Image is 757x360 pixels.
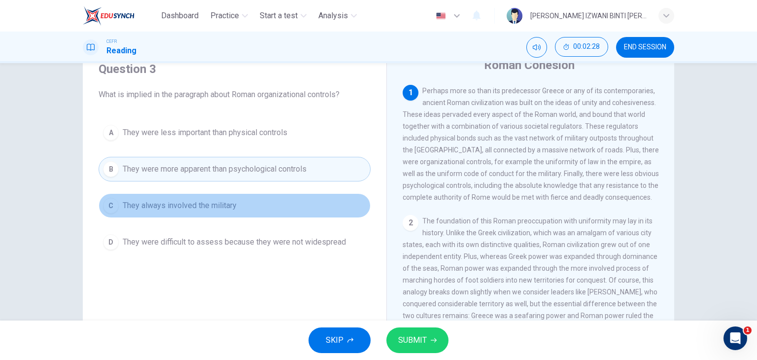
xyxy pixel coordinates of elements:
span: They were more apparent than psychological controls [123,163,307,175]
div: Mute [526,37,547,58]
button: AThey were less important than physical controls [99,120,371,145]
h4: Roman Cohesion [484,57,575,73]
button: BThey were more apparent than psychological controls [99,157,371,181]
span: They were difficult to assess because they were not widespread [123,236,346,248]
button: SKIP [309,327,371,353]
span: Start a test [260,10,298,22]
span: CEFR [106,38,117,45]
span: Practice [210,10,239,22]
button: CThey always involved the military [99,193,371,218]
a: EduSynch logo [83,6,157,26]
span: Perhaps more so than its predecessor Greece or any of its contemporaries, ancient Roman civilizat... [403,87,659,201]
span: What is implied in the paragraph about Roman organizational controls? [99,89,371,101]
button: DThey were difficult to assess because they were not widespread [99,230,371,254]
div: C [103,198,119,214]
h1: Reading [106,45,137,57]
img: Profile picture [507,8,522,24]
button: Start a test [256,7,310,25]
button: Analysis [314,7,361,25]
div: 2 [403,215,418,231]
img: EduSynch logo [83,6,135,26]
span: The foundation of this Roman preoccupation with uniformity may lay in its history. Unlike the Gre... [403,217,657,331]
img: en [435,12,447,20]
span: 00:02:28 [573,43,600,51]
button: Practice [206,7,252,25]
span: END SESSION [624,43,666,51]
span: SKIP [326,333,344,347]
span: Dashboard [161,10,199,22]
div: A [103,125,119,141]
button: END SESSION [616,37,674,58]
h4: Question 3 [99,61,371,77]
div: Hide [555,37,608,58]
div: [PERSON_NAME] IZWANI BINTI [PERSON_NAME] [530,10,647,22]
button: Dashboard [157,7,203,25]
button: 00:02:28 [555,37,608,57]
span: They always involved the military [123,200,237,212]
div: B [103,161,119,177]
span: SUBMIT [398,333,427,347]
span: Analysis [318,10,348,22]
div: D [103,234,119,250]
div: 1 [403,85,418,101]
span: They were less important than physical controls [123,127,287,139]
button: SUBMIT [386,327,448,353]
iframe: Intercom live chat [723,326,747,350]
span: 1 [744,326,752,334]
